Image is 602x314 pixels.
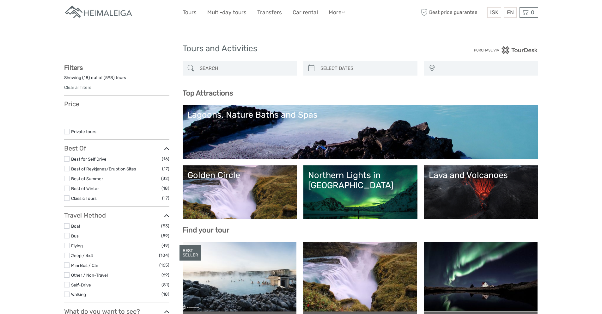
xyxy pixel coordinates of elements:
[161,222,169,230] span: (53)
[318,63,414,74] input: SELECT DATES
[504,7,517,18] div: EN
[161,291,169,298] span: (18)
[183,8,197,17] a: Tours
[64,85,91,90] a: Clear all filters
[161,232,169,239] span: (59)
[71,186,99,191] a: Best of Winter
[71,196,97,201] a: Classic Tours
[257,8,282,17] a: Transfers
[71,243,83,248] a: Flying
[179,245,201,261] div: BEST SELLER
[293,8,318,17] a: Car rental
[161,271,169,279] span: (69)
[183,226,229,234] b: Find your tour
[71,157,106,162] a: Best for Self Drive
[105,75,113,81] label: 598
[530,9,535,15] span: 0
[187,170,292,214] a: Golden Circle
[187,110,533,154] a: Lagoons, Nature Baths and Spas
[162,155,169,163] span: (16)
[71,282,91,287] a: Self-Drive
[84,75,88,81] label: 18
[71,224,80,229] a: Boat
[64,145,169,152] h3: Best Of
[429,170,533,214] a: Lava and Volcanoes
[71,176,103,181] a: Best of Summer
[329,8,345,17] a: More
[64,100,169,108] h3: Price
[187,110,533,120] div: Lagoons, Nature Baths and Spas
[71,292,86,297] a: Walking
[187,170,292,180] div: Golden Circle
[490,9,498,15] span: ISK
[308,170,413,214] a: Northern Lights in [GEOGRAPHIC_DATA]
[162,165,169,172] span: (17)
[161,281,169,288] span: (81)
[161,175,169,182] span: (32)
[197,63,294,74] input: SEARCH
[308,170,413,191] div: Northern Lights in [GEOGRAPHIC_DATA]
[71,273,108,278] a: Other / Non-Travel
[159,262,169,269] span: (165)
[207,8,246,17] a: Multi-day tours
[64,64,83,71] strong: Filters
[183,44,420,54] h1: Tours and Activities
[159,252,169,259] span: (104)
[162,194,169,202] span: (17)
[64,5,134,20] img: Apartments in Reykjavik
[161,242,169,249] span: (49)
[429,170,533,180] div: Lava and Volcanoes
[71,166,136,171] a: Best of Reykjanes/Eruption Sites
[64,212,169,219] h3: Travel Method
[161,185,169,192] span: (18)
[474,46,538,54] img: PurchaseViaTourDesk.png
[420,7,486,18] span: Best price guarantee
[71,263,98,268] a: Mini Bus / Car
[183,89,233,97] b: Top Attractions
[71,253,93,258] a: Jeep / 4x4
[71,129,96,134] a: Private tours
[64,75,169,84] div: Showing ( ) out of ( ) tours
[71,233,79,238] a: Bus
